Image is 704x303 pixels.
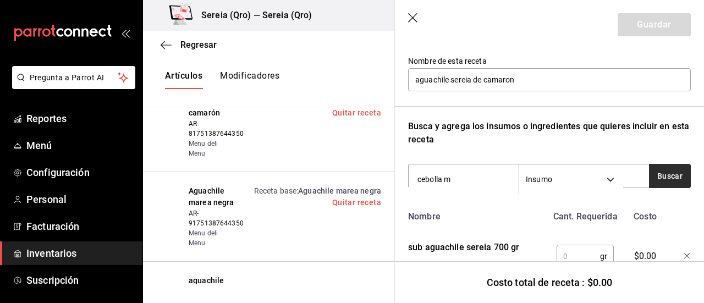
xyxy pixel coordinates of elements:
span: Menu [189,238,244,248]
button: Buscar [649,164,691,188]
button: Pregunta a Parrot AI [12,66,135,89]
span: Configuración [26,165,134,180]
div: sub aguachile sereia 700 gr [408,241,520,254]
div: navigation tabs [165,70,279,89]
div: Insumo [519,164,623,194]
span: Menu [189,148,244,158]
button: Artículos [165,70,202,89]
a: Pregunta a Parrot AI [8,80,135,91]
label: Nombre de esta receta [408,57,691,65]
a: Quitar receta [332,108,381,117]
a: Receta base : [254,186,381,195]
span: Menú [26,138,134,153]
span: Menu deli [189,139,244,148]
span: Reportes [26,111,134,126]
span: AR-91751387644350 [189,208,244,228]
button: open_drawer_menu [121,29,130,37]
span: Inventarios [26,246,134,261]
div: Nombre [404,206,547,223]
span: Facturación [26,219,134,234]
div: Presentación - Interno [408,258,520,272]
span: Suscripción [26,273,134,288]
span: Personal [26,192,134,207]
button: Regresar [161,40,217,50]
input: 0 [557,245,600,267]
a: Quitar receta [332,198,381,207]
span: Aguachile marea negra [298,186,381,195]
div: Busca y agrega los insumos o ingredientes que quieres incluir en esta receta [408,120,691,146]
input: Buscar insumo [409,168,519,191]
div: gr [557,245,614,268]
div: Costo [619,206,667,223]
span: Aguachile marea negra [189,185,244,208]
span: Pregunta a Parrot AI [30,72,118,84]
div: Costo total de receta : $0.00 [395,261,704,303]
button: Modificadores [220,70,279,89]
span: Menu deli [189,228,244,238]
h3: Sereia (Qro) — Sereia (Qro) [193,9,312,22]
span: AR-81751387644350 [189,119,244,139]
span: $0.00 [634,250,657,263]
span: Regresar [180,40,217,50]
div: Cant. Requerida [547,206,619,223]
